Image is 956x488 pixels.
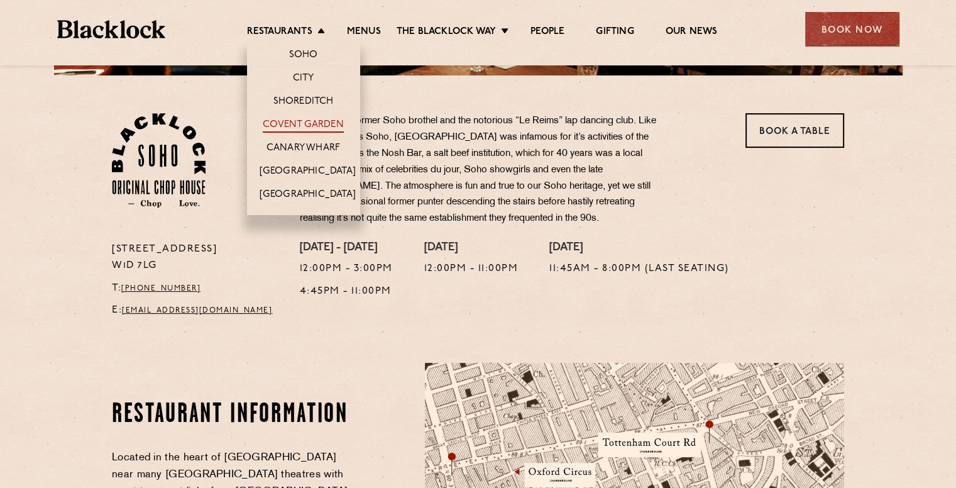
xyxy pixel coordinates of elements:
h4: [DATE] [424,241,519,255]
a: Gifting [596,26,634,40]
a: Canary Wharf [266,142,340,156]
p: 12:00pm - 3:00pm [300,261,393,277]
a: Our News [666,26,718,40]
h2: Restaurant information [112,399,353,431]
a: Covent Garden [263,119,344,133]
p: T: [112,280,281,297]
a: Book a Table [745,113,844,148]
a: People [530,26,564,40]
img: Soho-stamp-default.svg [112,113,206,208]
a: [PHONE_NUMBER] [121,285,201,292]
div: Book Now [805,12,899,47]
a: Shoreditch [273,96,334,109]
p: E: [112,302,281,319]
a: [GEOGRAPHIC_DATA] [260,165,356,179]
h4: [DATE] - [DATE] [300,241,393,255]
p: 12:00pm - 11:00pm [424,261,519,277]
a: The Blacklock Way [397,26,496,40]
p: 4:45pm - 11:00pm [300,284,393,300]
p: 11:45am - 8:00pm (Last seating) [549,261,729,277]
a: [GEOGRAPHIC_DATA] [260,189,356,202]
p: Housed in a former Soho brothel and the notorious “Le Reims” lap dancing club. Like much of 1950s... [300,113,671,227]
a: Restaurants [247,26,312,40]
a: Soho [289,49,318,63]
p: [STREET_ADDRESS] W1D 7LG [112,241,281,274]
a: Menus [347,26,381,40]
a: City [293,72,314,86]
h4: [DATE] [549,241,729,255]
img: BL_Textured_Logo-footer-cropped.svg [57,20,166,38]
a: [EMAIL_ADDRESS][DOMAIN_NAME] [122,307,272,314]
